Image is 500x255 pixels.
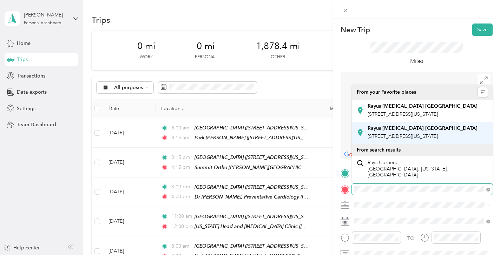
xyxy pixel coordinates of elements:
[357,89,416,95] span: From your Favorite places
[357,147,401,153] span: From search results
[472,24,493,36] button: Save
[342,150,366,159] img: Google
[342,150,366,159] a: Open this area in Google Maps (opens a new window)
[368,125,478,132] strong: Rayus [MEDICAL_DATA] [GEOGRAPHIC_DATA]
[368,133,438,139] span: [STREET_ADDRESS][US_STATE]
[368,103,478,109] strong: Rayus [MEDICAL_DATA] [GEOGRAPHIC_DATA]
[407,235,414,242] div: TO
[461,216,500,255] iframe: Everlance-gr Chat Button Frame
[368,160,488,178] span: Rays Corners [GEOGRAPHIC_DATA], [US_STATE], [GEOGRAPHIC_DATA]
[368,111,438,117] span: [STREET_ADDRESS][US_STATE]
[341,25,370,35] p: New Trip
[410,57,423,66] p: Miles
